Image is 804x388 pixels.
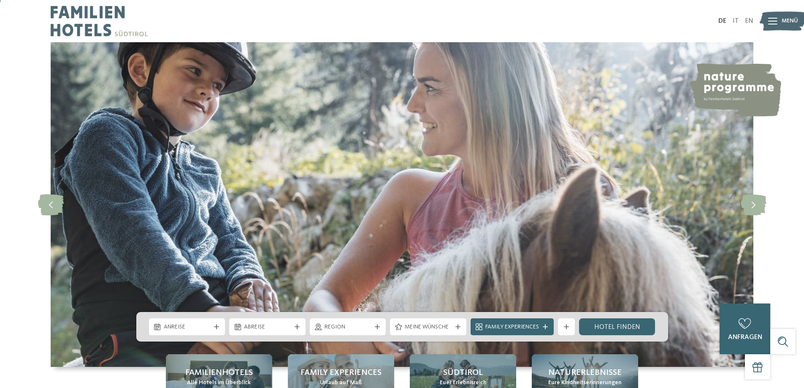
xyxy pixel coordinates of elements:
a: DE [718,18,726,24]
span: Eure Kindheitserinnerungen [548,379,622,387]
a: EN [745,18,753,24]
a: anfragen [720,304,770,354]
img: nature programme by Familienhotels Südtirol [688,63,781,117]
span: Meine Wünsche [405,323,452,331]
span: Menü [782,17,798,25]
span: Naturerlebnisse [548,367,622,379]
span: Familienhotels [185,367,253,379]
a: IT [733,18,739,24]
span: Euer Erlebnisreich [440,379,487,387]
img: Familienhotels Südtirol: The happy family places [51,42,753,367]
span: Südtirol [443,367,483,379]
span: Anreise [164,323,211,331]
span: Urlaub auf Maß [320,379,362,387]
span: anfragen [728,334,762,341]
span: Family Experiences [485,323,539,331]
span: Alle Hotels im Überblick [187,379,251,387]
span: Region [325,323,371,331]
a: Hotel finden [579,318,655,335]
span: Abreise [244,323,291,331]
span: Family Experiences [300,367,382,379]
